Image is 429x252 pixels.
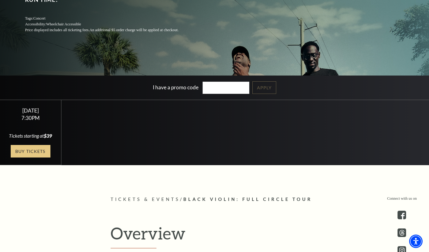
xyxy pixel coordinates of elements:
[7,107,54,114] div: [DATE]
[111,223,318,248] h2: Overview
[387,196,417,202] p: Connect with us on
[90,28,178,32] span: An additional $5 order charge will be applied at checkout.
[183,197,312,202] span: Black Violin: Full Circle Tour
[7,115,54,120] div: 7:30PM
[111,197,180,202] span: Tickets & Events
[7,132,54,139] div: Tickets starting at
[111,196,318,203] p: /
[25,21,193,27] p: Accessibility:
[25,27,193,33] p: Price displayed includes all ticketing fees.
[11,145,50,157] a: Buy Tickets
[153,84,199,90] label: I have a promo code
[25,16,193,21] p: Tags:
[33,16,46,20] span: Concert
[44,133,52,139] span: $39
[409,235,423,248] div: Accessibility Menu
[46,22,81,26] span: Wheelchair Accessible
